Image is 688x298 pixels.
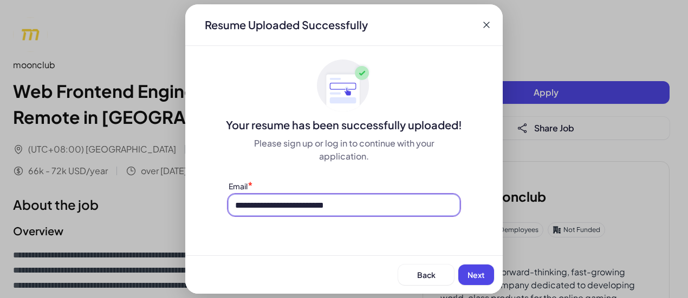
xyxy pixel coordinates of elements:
div: Resume Uploaded Successfully [196,17,377,32]
button: Next [458,264,494,285]
label: Email [229,181,248,191]
img: ApplyedMaskGroup3.svg [317,59,371,113]
span: Back [417,270,436,280]
div: Please sign up or log in to continue with your application. [229,137,459,163]
button: Back [398,264,454,285]
span: Next [468,270,485,280]
div: Your resume has been successfully uploaded! [185,117,503,133]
